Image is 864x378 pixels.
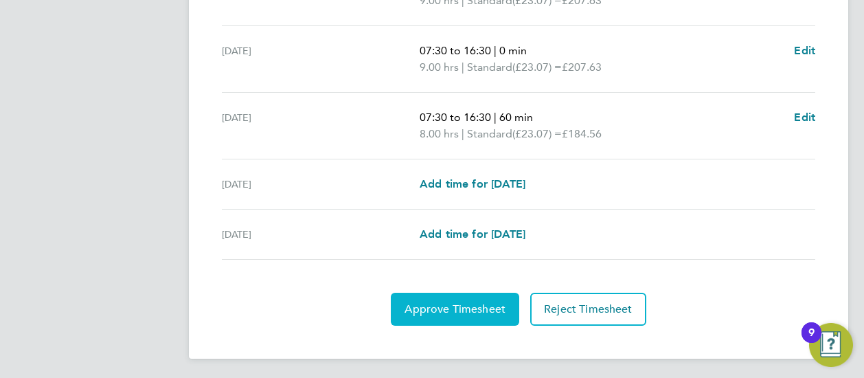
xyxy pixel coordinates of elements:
[420,127,459,140] span: 8.00 hrs
[467,126,512,142] span: Standard
[794,43,815,59] a: Edit
[420,60,459,74] span: 9.00 hrs
[512,127,562,140] span: (£23.07) =
[462,60,464,74] span: |
[808,333,815,351] div: 9
[562,127,602,140] span: £184.56
[467,59,512,76] span: Standard
[794,109,815,126] a: Edit
[794,111,815,124] span: Edit
[544,302,633,316] span: Reject Timesheet
[420,177,525,190] span: Add time for [DATE]
[420,226,525,243] a: Add time for [DATE]
[499,44,527,57] span: 0 min
[405,302,505,316] span: Approve Timesheet
[494,44,497,57] span: |
[462,127,464,140] span: |
[512,60,562,74] span: (£23.07) =
[494,111,497,124] span: |
[222,226,420,243] div: [DATE]
[809,323,853,367] button: Open Resource Center, 9 new notifications
[420,176,525,192] a: Add time for [DATE]
[222,109,420,142] div: [DATE]
[420,111,491,124] span: 07:30 to 16:30
[222,43,420,76] div: [DATE]
[530,293,646,326] button: Reject Timesheet
[562,60,602,74] span: £207.63
[391,293,519,326] button: Approve Timesheet
[794,44,815,57] span: Edit
[420,44,491,57] span: 07:30 to 16:30
[499,111,533,124] span: 60 min
[420,227,525,241] span: Add time for [DATE]
[222,176,420,192] div: [DATE]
